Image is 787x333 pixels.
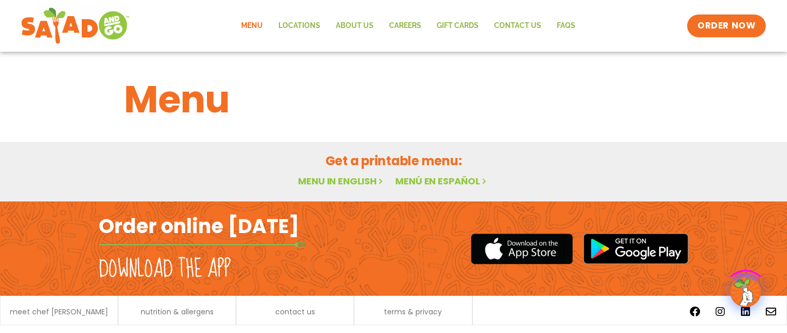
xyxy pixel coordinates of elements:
[141,308,214,315] a: nutrition & allergens
[10,308,108,315] a: meet chef [PERSON_NAME]
[384,308,442,315] a: terms & privacy
[298,175,385,187] a: Menu in English
[124,152,663,170] h2: Get a printable menu:
[549,14,583,38] a: FAQs
[124,71,663,127] h1: Menu
[583,233,689,264] img: google_play
[233,14,271,38] a: Menu
[275,308,315,315] a: contact us
[697,20,755,32] span: ORDER NOW
[99,242,306,248] img: fork
[21,5,130,47] img: new-SAG-logo-768×292
[381,14,429,38] a: Careers
[429,14,486,38] a: GIFT CARDS
[271,14,328,38] a: Locations
[486,14,549,38] a: Contact Us
[99,255,231,284] h2: Download the app
[687,15,766,37] a: ORDER NOW
[233,14,583,38] nav: Menu
[328,14,381,38] a: About Us
[395,175,488,187] a: Menú en español
[99,213,299,239] h2: Order online [DATE]
[471,232,573,266] img: appstore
